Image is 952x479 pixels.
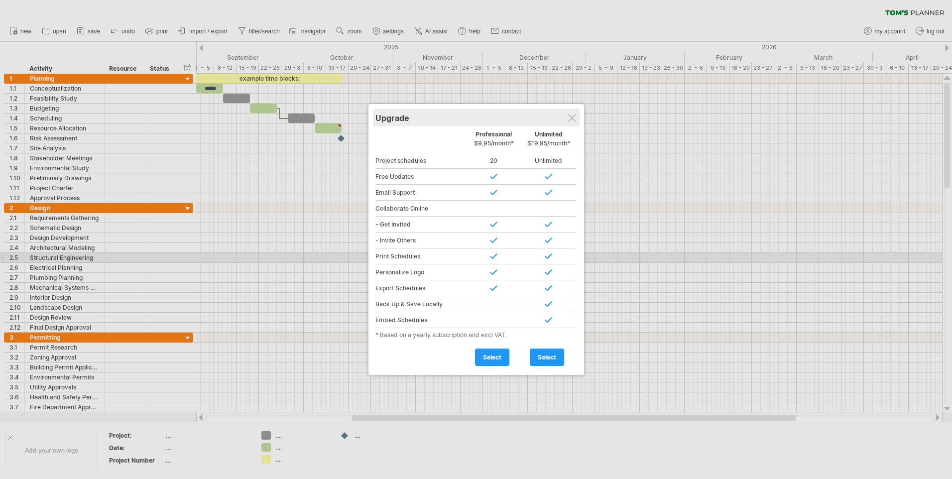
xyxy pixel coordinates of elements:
a: select [475,349,509,366]
div: - Get Invited [375,217,467,233]
span: select [483,354,501,361]
div: Email Support [375,185,467,201]
div: Upgrade [375,109,577,126]
div: * Based on a yearly subscription and excl VAT. [375,331,577,339]
span: $9,95/month* [474,139,514,147]
div: Embed Schedules [375,312,467,328]
div: Professional [467,130,521,152]
div: Export Schedules [375,280,467,296]
span: $19,95/month* [527,139,570,147]
div: Print Schedules [375,248,467,264]
a: select [530,349,564,366]
div: Unlimited [521,153,576,169]
div: Unlimited [521,130,576,152]
div: Free Updates [375,169,467,185]
span: select [538,354,556,361]
div: Back Up & Save Locally [375,296,467,312]
div: 20 [467,153,521,169]
div: Project schedules [375,153,467,169]
div: Collaborate Online [375,201,467,217]
div: Personalize Logo [375,264,467,280]
div: - Invite Others [375,233,467,248]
